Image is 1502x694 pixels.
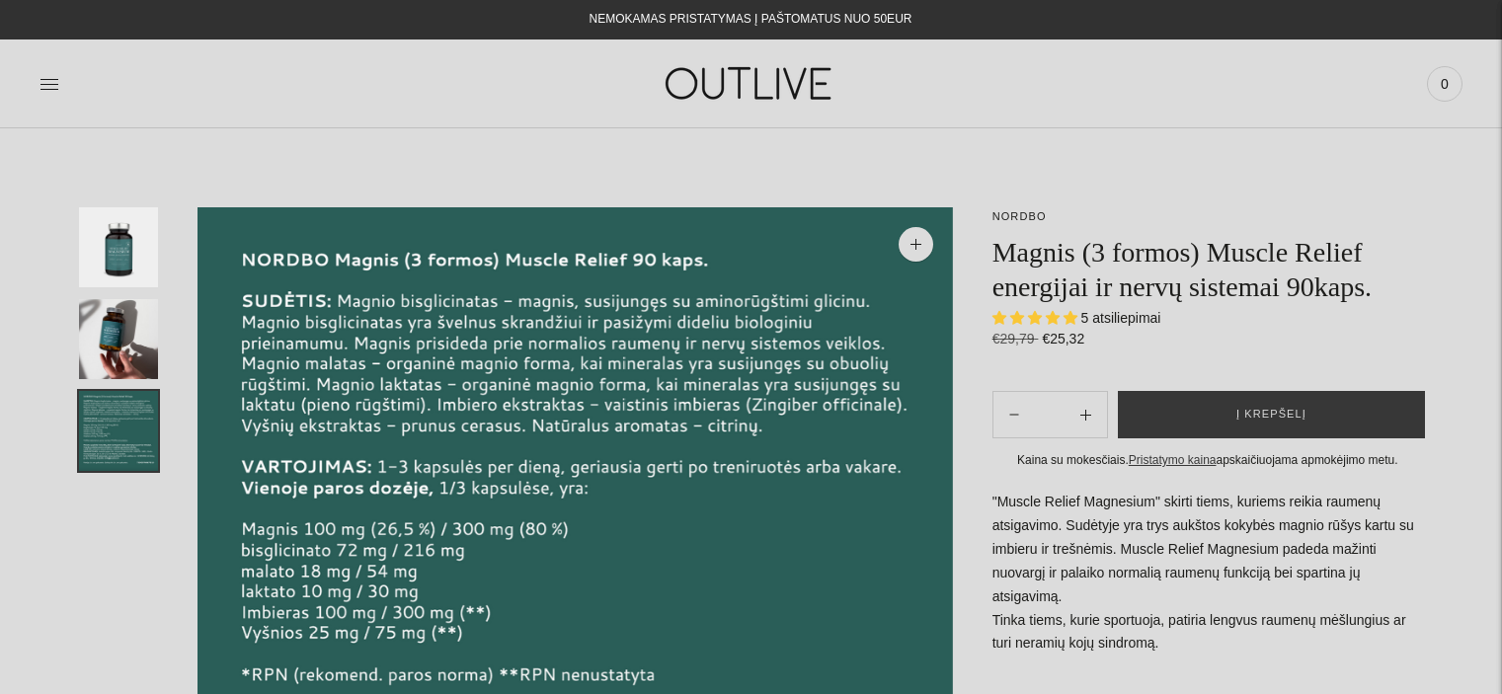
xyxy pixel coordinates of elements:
button: Subtract product quantity [1065,391,1107,438]
span: 5 atsiliepimai [1081,310,1161,326]
button: Translation missing: en.general.accessibility.image_thumbail [79,207,158,287]
a: NORDBO [992,210,1047,222]
s: €29,79 [992,331,1039,347]
span: 5.00 stars [992,310,1081,326]
h1: Magnis (3 formos) Muscle Relief energijai ir nervų sistemai 90kaps. [992,235,1423,304]
span: 0 [1431,70,1459,98]
div: Kaina su mokesčiais. apskaičiuojama apmokėjimo metu. [992,450,1423,471]
img: OUTLIVE [627,49,874,117]
a: 0 [1427,62,1462,106]
div: NEMOKAMAS PRISTATYMAS Į PAŠTOMATUS NUO 50EUR [590,8,912,32]
input: Product quantity [1035,401,1065,429]
span: €25,32 [1042,331,1084,347]
span: Į krepšelį [1236,405,1306,424]
button: Translation missing: en.general.accessibility.image_thumbail [79,391,158,471]
button: Add product quantity [993,391,1035,438]
button: Į krepšelį [1118,391,1425,438]
p: "Muscle Relief Magnesium" skirti tiems, kuriems reikia raumenų atsigavimo. Sudėtyje yra trys aukš... [992,491,1423,656]
a: Pristatymo kaina [1129,453,1217,467]
button: Translation missing: en.general.accessibility.image_thumbail [79,299,158,379]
